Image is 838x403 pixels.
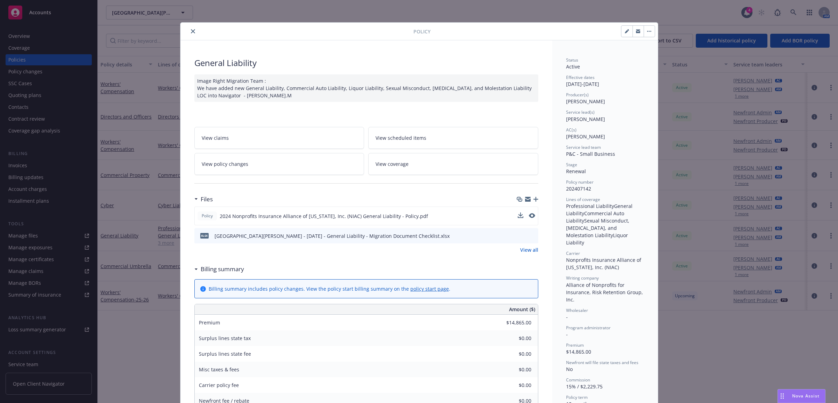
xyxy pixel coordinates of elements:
[566,217,631,239] span: Sexual Misconduct, [MEDICAL_DATA], and Molestation Liability
[368,127,538,149] a: View scheduled items
[529,232,535,240] button: preview file
[202,160,248,168] span: View policy changes
[194,127,364,149] a: View claims
[200,233,209,238] span: xlsx
[202,134,229,142] span: View claims
[490,364,535,375] input: 0.00
[410,285,449,292] a: policy start page
[566,250,580,256] span: Carrier
[368,153,538,175] a: View coverage
[566,179,594,185] span: Policy number
[566,257,643,271] span: Nonprofits Insurance Alliance of [US_STATE], Inc. (NIAC)
[566,342,584,348] span: Premium
[566,109,595,115] span: Service lead(s)
[201,195,213,204] h3: Files
[566,98,605,105] span: [PERSON_NAME]
[566,360,638,365] span: Newfront will file state taxes and fees
[194,74,538,102] div: Image Right Migration Team : We have added new General Liability, Commercial Auto Liability, Liqu...
[566,331,568,338] span: -
[199,350,251,357] span: Surplus lines state fee
[566,116,605,122] span: [PERSON_NAME]
[566,144,601,150] span: Service lead team
[566,63,580,70] span: Active
[413,28,430,35] span: Policy
[566,74,595,80] span: Effective dates
[566,275,599,281] span: Writing company
[566,383,603,390] span: 15% / $2,229.75
[566,348,591,355] span: $14,865.00
[490,349,535,359] input: 0.00
[194,153,364,175] a: View policy changes
[566,133,605,140] span: [PERSON_NAME]
[194,57,538,69] div: General Liability
[777,389,825,403] button: Nova Assist
[566,127,577,133] span: AC(s)
[566,232,629,246] span: Liquor Liability
[199,382,239,388] span: Carrier policy fee
[566,168,586,175] span: Renewal
[566,185,591,192] span: 202407142
[199,335,251,341] span: Surplus lines state tax
[566,325,611,331] span: Program administrator
[566,162,577,168] span: Stage
[792,393,820,399] span: Nova Assist
[566,74,644,88] div: [DATE] - [DATE]
[566,377,590,383] span: Commission
[566,307,588,313] span: Wholesaler
[220,212,428,220] span: 2024 Nonprofits Insurance Alliance of [US_STATE], Inc. (NIAC) General Liability - Policy.pdf
[566,151,615,157] span: P&C - Small Business
[376,134,426,142] span: View scheduled items
[209,285,450,292] div: Billing summary includes policy changes. View the policy start billing summary on the .
[520,246,538,253] a: View all
[215,232,450,240] div: [GEOGRAPHIC_DATA][PERSON_NAME] - [DATE] - General Liability - Migration Document Checklist.xlsx
[490,333,535,344] input: 0.00
[490,380,535,390] input: 0.00
[518,232,524,240] button: download file
[194,195,213,204] div: Files
[566,196,600,202] span: Lines of coverage
[566,366,573,372] span: No
[566,57,578,63] span: Status
[566,203,614,209] span: Professional Liability
[566,92,589,98] span: Producer(s)
[200,213,214,219] span: Policy
[376,160,409,168] span: View coverage
[778,389,787,403] div: Drag to move
[529,212,535,220] button: preview file
[566,314,568,320] span: -
[518,212,523,218] button: download file
[199,366,239,373] span: Misc taxes & fees
[199,319,220,326] span: Premium
[189,27,197,35] button: close
[518,212,523,220] button: download file
[194,265,244,274] div: Billing summary
[566,394,588,400] span: Policy term
[509,306,535,313] span: Amount ($)
[566,282,644,303] span: Alliance of Nonprofits for Insurance, Risk Retention Group, Inc.
[201,265,244,274] h3: Billing summary
[529,213,535,218] button: preview file
[566,210,626,224] span: Commercial Auto Liability
[490,317,535,328] input: 0.00
[566,203,634,217] span: General Liability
